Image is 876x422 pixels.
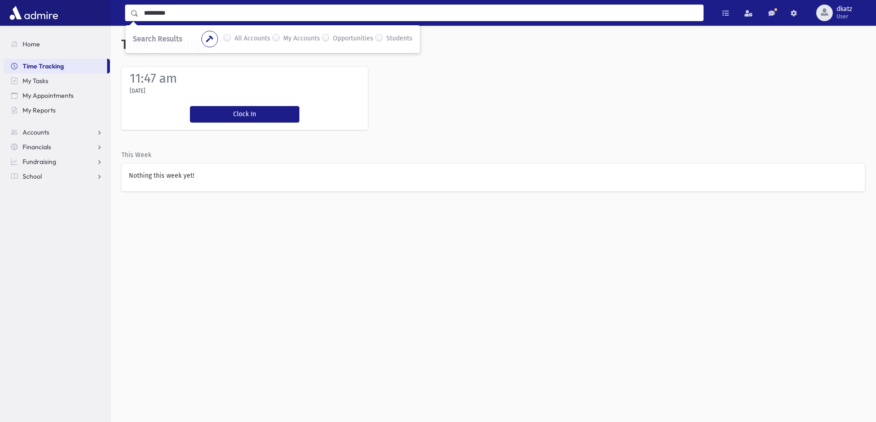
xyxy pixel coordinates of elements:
[121,150,151,160] label: This Week
[4,169,110,184] a: School
[23,77,48,85] span: My Tasks
[129,171,194,180] label: Nothing this week yet!
[4,103,110,118] a: My Reports
[4,37,110,51] a: Home
[23,143,51,151] span: Financials
[386,34,412,45] label: Students
[190,106,299,123] button: Clock In
[7,4,60,22] img: AdmirePro
[138,5,703,21] input: Search
[333,34,373,45] label: Opportunities
[23,40,40,48] span: Home
[836,13,852,20] span: User
[283,34,320,45] label: My Accounts
[133,34,182,43] span: Search Results
[23,106,56,114] span: My Reports
[130,71,177,86] label: 11:47 am
[4,73,110,88] a: My Tasks
[4,59,107,73] a: Time Tracking
[130,87,145,95] label: [DATE]
[23,62,64,70] span: Time Tracking
[23,91,74,100] span: My Appointments
[23,128,49,136] span: Accounts
[23,172,42,180] span: School
[4,88,110,103] a: My Appointments
[235,34,270,45] label: All Accounts
[4,154,110,169] a: Fundraising
[4,140,110,154] a: Financials
[23,158,56,166] span: Fundraising
[836,6,852,13] span: dkatz
[110,26,876,63] h5: Time Tracking
[4,125,110,140] a: Accounts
